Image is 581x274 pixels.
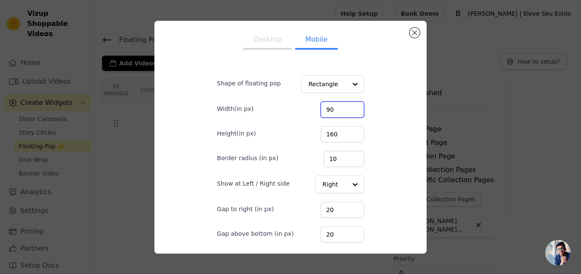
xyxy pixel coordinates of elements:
[217,229,294,238] label: Gap above bottom (in px)
[545,240,571,266] div: Bate-papo aberto
[217,129,256,138] label: Height(in px)
[295,31,338,50] button: Mobile
[217,79,281,88] label: Shape of floating pop
[243,31,292,50] button: Desktop
[217,179,290,188] label: Show at Left / Right side
[410,28,420,38] button: Close modal
[217,154,278,162] label: Border radius (in px)
[217,205,274,213] label: Gap to right (in px)
[217,105,253,113] label: Width(in px)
